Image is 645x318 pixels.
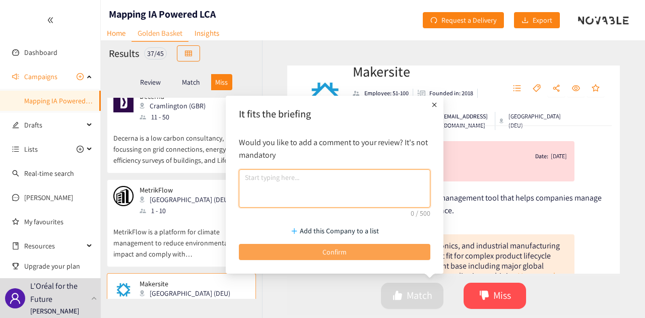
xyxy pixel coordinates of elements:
button: table [177,45,200,61]
span: star [592,84,600,93]
span: Export [533,15,552,26]
button: tag [528,81,546,97]
p: Would you like to add a comment to your review? It's not mandatory [239,136,430,161]
li: Employees [353,89,413,98]
span: like [393,290,403,302]
span: plus [429,100,439,110]
span: Campaigns [24,67,57,87]
a: Insights [188,25,225,41]
span: trophy [12,263,19,270]
p: MetrikFlow [140,186,230,194]
img: Company Logo [305,76,345,116]
h2: Makersite [353,61,494,82]
p: L'Oréal for the Future [30,280,87,305]
a: Dashboard [24,48,57,57]
a: [PERSON_NAME] [24,193,73,202]
a: Home [101,25,132,41]
span: dislike [479,290,489,302]
div: Cramlington (GBR) [140,100,212,111]
span: edit [12,121,19,129]
p: Review [140,78,161,86]
div: 1 - 10 [140,205,236,216]
div: [GEOGRAPHIC_DATA] (DEU) [499,112,562,130]
p: Miss [215,78,228,86]
span: unordered-list [12,146,19,153]
a: Real-time search [24,169,74,178]
p: [PERSON_NAME] [30,305,79,316]
span: unordered-list [513,84,521,93]
span: Upgrade your plan [24,256,93,276]
span: user [9,292,21,304]
h2: Results [109,46,139,60]
button: star [587,81,605,97]
span: download [522,17,529,25]
img: Snapshot of the company's website [113,280,134,300]
span: eye [572,84,580,93]
button: downloadExport [514,12,560,28]
h2: It fits the briefing [239,107,430,121]
p: Decerna is a low carbon consultancy, focussing on grid connections, energy efficiency surveys of ... [113,122,249,166]
span: tag [533,84,541,93]
li: Founded in year [413,89,478,98]
div: [DATE] [551,151,567,161]
span: double-left [47,17,54,24]
span: Request a Delivery [441,15,496,26]
div: [GEOGRAPHIC_DATA] (DEU) [140,288,236,299]
span: Makersite is a cloud-based product data management tool that helps companies manage product susta... [303,193,602,216]
button: redoRequest a Delivery [423,12,504,28]
button: unordered-list [508,81,526,97]
button: likeMatch [381,283,443,309]
span: Miss [493,288,511,303]
p: Add this Company to a list [300,225,379,236]
button: Add this Company to a list [239,223,430,239]
button: share-alt [547,81,565,97]
img: Snapshot of the company's website [113,92,134,112]
span: redo [430,17,437,25]
button: eye [567,81,585,97]
button: dislikeMiss [464,283,526,309]
span: Drafts [24,115,84,135]
p: MetrikFlow is a platform for climate management to reduce environmental impact and comply with su... [113,216,249,260]
p: Founded in: 2018 [429,89,473,98]
span: table [185,50,192,58]
span: Resources [24,236,84,256]
p: Employee: 51-100 [364,89,409,98]
p: Makersite [140,280,230,288]
p: [EMAIL_ADDRESS][DOMAIN_NAME] [442,112,491,130]
iframe: Chat Widget [595,270,645,318]
div: 37 / 45 [144,47,167,59]
span: Date: [535,151,548,161]
a: Mapping IA Powered LCA [24,96,99,105]
div: Not in my briefing scope [333,164,567,174]
span: book [12,242,19,249]
p: Match [182,78,200,86]
span: Lists [24,139,38,159]
span: plus-circle [77,73,84,80]
div: 11 - 50 [140,111,212,122]
div: [GEOGRAPHIC_DATA] (DEU) [140,194,236,205]
span: Match [407,288,432,303]
span: Confirm [322,246,347,258]
span: plus-circle [77,146,84,153]
a: My favourites [24,212,93,232]
button: Confirm [239,244,430,260]
img: Snapshot of the company's website [113,186,134,206]
a: Golden Basket [132,25,188,42]
span: share-alt [552,84,560,93]
h1: Mapping IA Powered LCA [109,7,216,21]
span: sound [12,73,19,80]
